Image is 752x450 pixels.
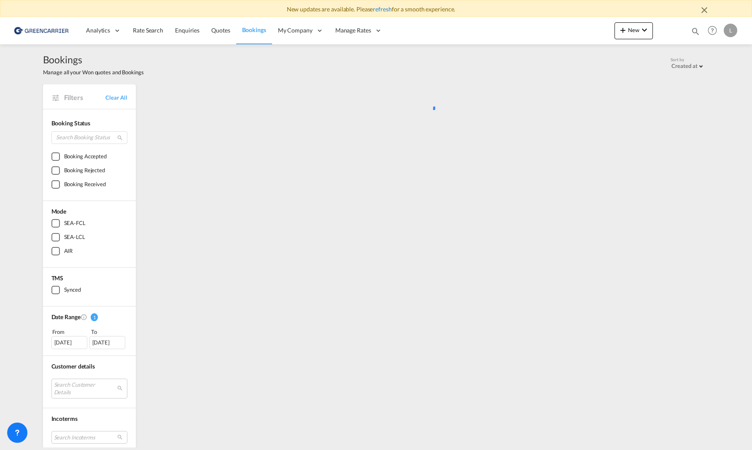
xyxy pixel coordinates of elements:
[691,27,700,39] div: icon-magnify
[671,62,697,69] div: Created at
[105,94,127,101] a: Clear All
[51,119,127,127] div: Booking Status
[64,233,85,241] div: SEA-LCL
[705,23,724,38] div: Help
[618,25,628,35] md-icon: icon-plus 400-fg
[64,152,107,161] div: Booking Accepted
[699,5,709,15] md-icon: icon-close
[80,17,127,44] div: Analytics
[51,219,127,228] md-checkbox: SEA-FCL
[724,24,737,37] div: L
[373,5,391,13] a: refresh
[51,286,127,294] md-checkbox: Synced
[64,166,105,175] div: Booking Rejected
[51,362,127,371] div: Customer details
[64,180,106,189] div: Booking Received
[51,328,89,336] div: From
[169,17,205,44] a: Enquiries
[211,27,230,34] span: Quotes
[43,68,144,76] span: Manage all your Won quotes and Bookings
[51,328,127,349] span: From To [DATE][DATE]
[91,313,98,321] span: 1
[64,286,81,294] div: Synced
[51,313,81,320] span: Date Range
[51,415,78,422] span: Incoterms
[175,27,199,34] span: Enquiries
[64,219,86,228] div: SEA-FCL
[13,21,70,40] img: e39c37208afe11efa9cb1d7a6ea7d6f5.png
[86,26,110,35] span: Analytics
[51,247,127,255] md-checkbox: AIR
[335,26,371,35] span: Manage Rates
[51,363,95,370] span: Customer details
[691,27,700,36] md-icon: icon-magnify
[205,17,236,44] a: Quotes
[671,57,684,62] span: Sort by
[329,17,388,44] div: Manage Rates
[43,53,144,66] span: Bookings
[242,26,266,33] span: Bookings
[90,328,127,336] div: To
[51,131,127,144] input: Search Booking Status
[618,27,650,33] span: New
[272,17,329,44] div: My Company
[51,233,127,241] md-checkbox: SEA-LCL
[64,247,73,255] div: AIR
[64,93,106,102] span: Filters
[615,22,653,39] button: icon-plus 400-fgNewicon-chevron-down
[639,25,650,35] md-icon: icon-chevron-down
[51,119,91,127] span: Booking Status
[51,208,67,215] span: Mode
[39,5,714,14] div: New updates are available. Please for a smooth experience.
[133,27,163,34] span: Rate Search
[117,135,123,141] md-icon: icon-magnify
[278,26,313,35] span: My Company
[705,23,720,38] span: Help
[89,336,125,349] div: [DATE]
[127,17,169,44] a: Rate Search
[51,274,64,282] span: TMS
[81,314,87,320] md-icon: Created On
[236,17,272,44] a: Bookings
[51,336,87,349] div: [DATE]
